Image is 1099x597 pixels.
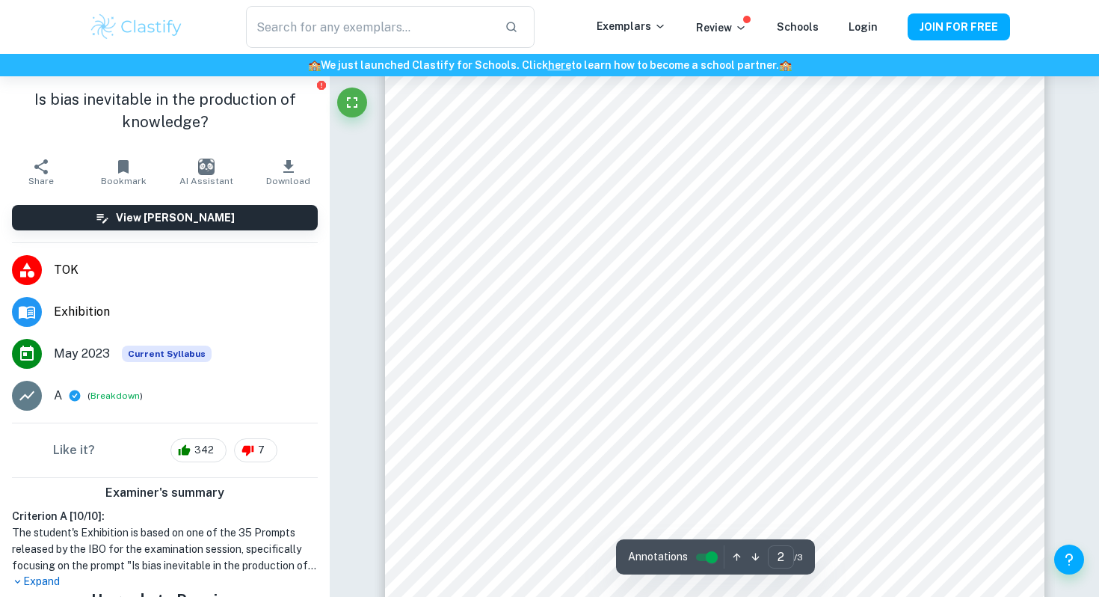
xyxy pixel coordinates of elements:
h1: The student's Exhibition is based on one of the 35 Prompts released by the IBO for the examinatio... [12,524,318,574]
div: 7 [234,438,277,462]
span: Current Syllabus [122,346,212,362]
span: Annotations [628,549,688,565]
button: Bookmark [82,151,164,193]
span: TOK [54,261,318,279]
span: 🏫 [308,59,321,71]
div: This exemplar is based on the current syllabus. Feel free to refer to it for inspiration/ideas wh... [122,346,212,362]
p: Exemplars [597,18,666,34]
h6: View [PERSON_NAME] [116,209,235,226]
span: Exhibition [54,303,318,321]
span: 🏫 [779,59,792,71]
button: Download [247,151,330,193]
h6: Like it? [53,441,95,459]
img: AI Assistant [198,159,215,175]
span: ( ) [87,389,143,403]
button: Help and Feedback [1054,545,1084,575]
a: Login [849,21,878,33]
button: Fullscreen [337,88,367,117]
a: Schools [777,21,819,33]
h6: We just launched Clastify for Schools. Click to learn how to become a school partner. [3,57,1096,73]
span: Bookmark [101,176,147,186]
div: 342 [170,438,227,462]
span: / 3 [794,551,803,564]
h6: Criterion A [ 10 / 10 ]: [12,508,318,524]
h1: Is bias inevitable in the production of knowledge? [12,88,318,133]
p: A [54,387,62,405]
span: 342 [186,443,222,458]
span: AI Assistant [179,176,233,186]
button: Breakdown [90,389,140,402]
button: AI Assistant [165,151,247,193]
span: Share [28,176,54,186]
p: Expand [12,574,318,590]
span: Download [266,176,310,186]
a: here [548,59,571,71]
button: Report issue [315,79,327,91]
span: May 2023 [54,345,110,363]
p: Review [696,19,747,36]
button: JOIN FOR FREE [908,13,1010,40]
h6: Examiner's summary [6,484,324,502]
button: View [PERSON_NAME] [12,205,318,230]
span: 7 [250,443,273,458]
img: Clastify logo [89,12,184,42]
input: Search for any exemplars... [246,6,493,48]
